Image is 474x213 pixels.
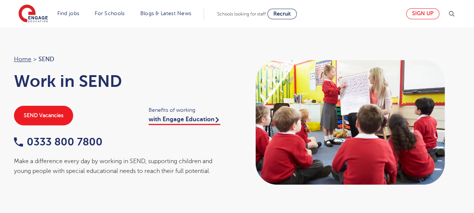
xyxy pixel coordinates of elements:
[406,8,439,19] a: Sign up
[267,9,297,19] a: Recruit
[57,11,80,16] a: Find jobs
[149,106,230,114] span: Benefits of working
[14,106,73,125] a: SEND Vacancies
[95,11,124,16] a: For Schools
[14,156,230,176] div: Make a difference every day by working in SEND, supporting children and young people with special...
[273,11,291,17] span: Recruit
[18,5,48,23] img: Engage Education
[217,11,266,17] span: Schools looking for staff
[14,72,230,91] h1: Work in SEND
[14,136,103,148] a: 0333 800 7800
[140,11,192,16] a: Blogs & Latest News
[33,56,37,63] span: >
[149,116,220,125] a: with Engage Education
[38,54,54,64] span: SEND
[14,56,31,63] a: Home
[14,54,230,64] nav: breadcrumb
